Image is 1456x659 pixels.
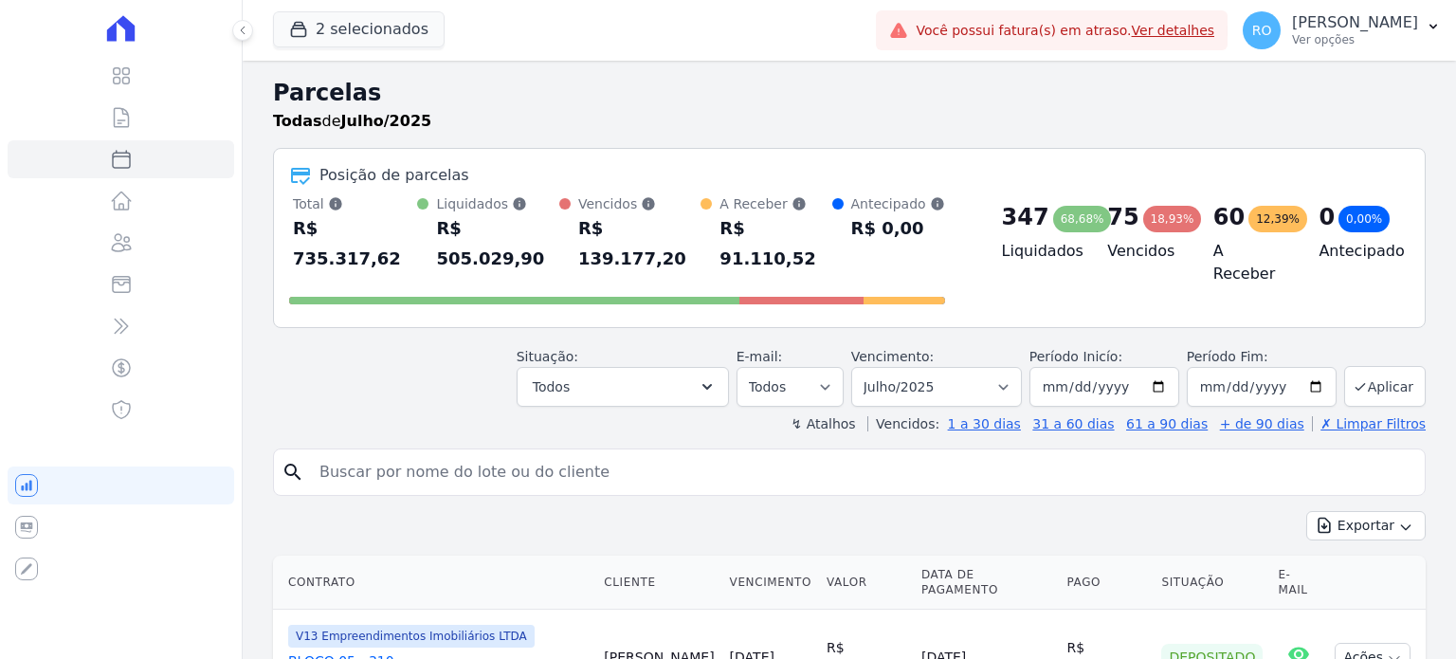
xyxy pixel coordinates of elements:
[1059,556,1154,610] th: Pago
[1338,206,1390,232] div: 0,00%
[1053,206,1112,232] div: 68,68%
[914,556,1060,610] th: Data de Pagamento
[791,416,855,431] label: ↯ Atalhos
[341,112,432,130] strong: Julho/2025
[282,461,304,484] i: search
[1002,240,1078,263] h4: Liquidados
[1187,347,1337,367] label: Período Fim:
[436,194,558,213] div: Liquidados
[273,110,431,133] p: de
[578,213,701,274] div: R$ 139.177,20
[1292,13,1418,32] p: [PERSON_NAME]
[1032,416,1114,431] a: 31 a 60 dias
[1154,556,1270,610] th: Situação
[1344,366,1426,407] button: Aplicar
[1228,4,1456,57] button: RO [PERSON_NAME] Ver opções
[1107,202,1138,232] div: 75
[308,453,1417,491] input: Buscar por nome do lote ou do cliente
[1132,23,1215,38] a: Ver detalhes
[517,367,729,407] button: Todos
[288,625,535,648] span: V13 Empreendimentos Imobiliários LTDA
[1213,240,1289,285] h4: A Receber
[1270,556,1327,610] th: E-mail
[1248,206,1307,232] div: 12,39%
[273,112,322,130] strong: Todas
[1292,32,1418,47] p: Ver opções
[436,213,558,274] div: R$ 505.029,90
[273,556,596,610] th: Contrato
[1029,349,1122,364] label: Período Inicío:
[1252,24,1272,37] span: RO
[1143,206,1202,232] div: 18,93%
[578,194,701,213] div: Vencidos
[293,213,417,274] div: R$ 735.317,62
[722,556,819,610] th: Vencimento
[293,194,417,213] div: Total
[1126,416,1208,431] a: 61 a 90 dias
[948,416,1021,431] a: 1 a 30 dias
[719,213,831,274] div: R$ 91.110,52
[319,164,469,187] div: Posição de parcelas
[916,21,1214,41] span: Você possui fatura(s) em atraso.
[1319,240,1394,263] h4: Antecipado
[1220,416,1304,431] a: + de 90 dias
[1306,511,1426,540] button: Exportar
[867,416,939,431] label: Vencidos:
[273,11,445,47] button: 2 selecionados
[533,375,570,398] span: Todos
[819,556,914,610] th: Valor
[851,349,934,364] label: Vencimento:
[1312,416,1426,431] a: ✗ Limpar Filtros
[273,76,1426,110] h2: Parcelas
[517,349,578,364] label: Situação:
[1107,240,1183,263] h4: Vencidos
[1002,202,1049,232] div: 347
[1319,202,1335,232] div: 0
[851,213,945,244] div: R$ 0,00
[1213,202,1245,232] div: 60
[719,194,831,213] div: A Receber
[851,194,945,213] div: Antecipado
[737,349,783,364] label: E-mail:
